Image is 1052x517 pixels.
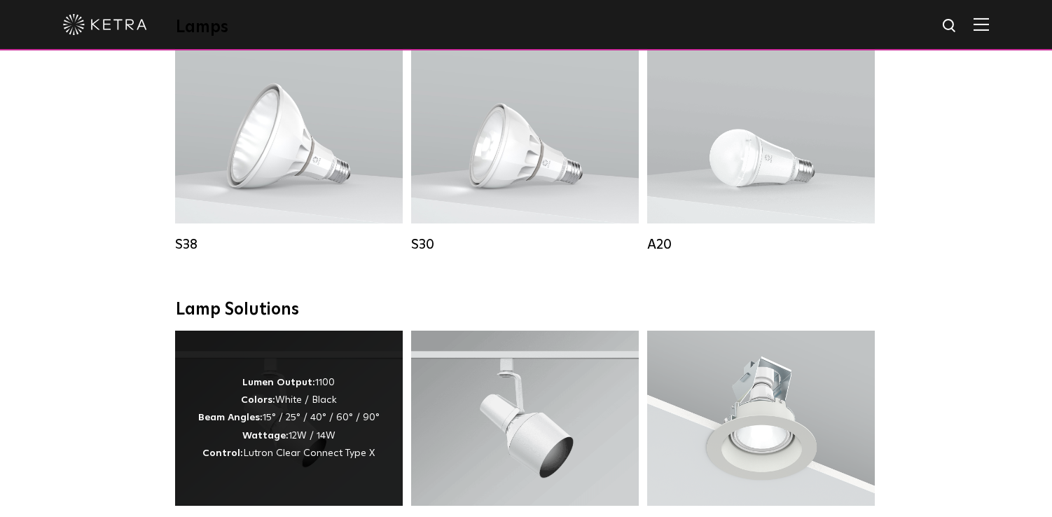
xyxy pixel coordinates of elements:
strong: Lumen Output: [242,378,315,387]
div: S38 [175,236,403,253]
span: Lutron Clear Connect Type X [243,448,375,458]
img: ketra-logo-2019-white [63,14,147,35]
div: 1100 White / Black 15° / 25° / 40° / 60° / 90° 12W / 14W [198,374,380,462]
a: S30 Lumen Output:1100Colors:White / BlackBase Type:E26 Edison Base / GU24Beam Angles:15° / 25° / ... [411,48,639,253]
strong: Colors: [241,395,275,405]
strong: Beam Angles: [198,413,263,422]
a: A20 Lumen Output:600 / 800Colors:White / BlackBase Type:E26 Edison Base / GU24Beam Angles:Omni-Di... [647,48,875,253]
img: Hamburger%20Nav.svg [974,18,989,31]
a: S38 Lumen Output:1100Colors:White / BlackBase Type:E26 Edison Base / GU24Beam Angles:10° / 25° / ... [175,48,403,253]
div: S30 [411,236,639,253]
div: A20 [647,236,875,253]
strong: Wattage: [242,431,289,441]
img: search icon [941,18,959,35]
strong: Control: [202,448,243,458]
div: Lamp Solutions [176,300,876,320]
